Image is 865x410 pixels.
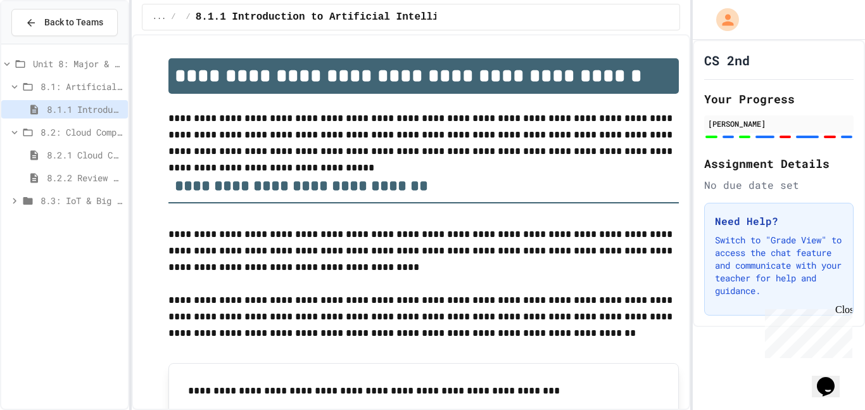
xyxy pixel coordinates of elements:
span: 8.3: IoT & Big Data [41,194,123,207]
h3: Need Help? [715,214,843,229]
span: / [171,12,175,22]
span: 8.2.1 Cloud Computing: Transforming the Digital World [47,148,123,162]
p: Switch to "Grade View" to access the chat feature and communicate with your teacher for help and ... [715,234,843,297]
span: 8.1.1 Introduction to Artificial Intelligence [196,10,469,25]
h2: Assignment Details [704,155,854,172]
div: No due date set [704,177,854,193]
span: 8.2: Cloud Computing [41,125,123,139]
span: 8.1: Artificial Intelligence Basics [41,80,123,93]
span: 8.2.2 Review - Cloud Computing [47,171,123,184]
span: 8.1.1 Introduction to Artificial Intelligence [47,103,123,116]
span: Back to Teams [44,16,103,29]
iframe: chat widget [812,359,852,397]
div: My Account [703,5,742,34]
div: [PERSON_NAME] [708,118,850,129]
span: Unit 8: Major & Emerging Technologies [33,57,123,70]
span: ... [153,12,167,22]
button: Back to Teams [11,9,118,36]
h1: CS 2nd [704,51,750,69]
div: Chat with us now!Close [5,5,87,80]
iframe: chat widget [760,304,852,358]
h2: Your Progress [704,90,854,108]
span: / [186,12,191,22]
